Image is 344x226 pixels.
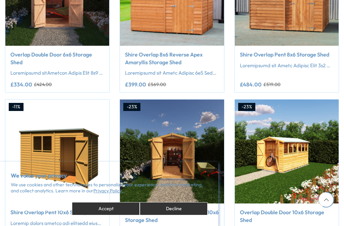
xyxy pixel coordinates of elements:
[11,202,72,215] button: Manage preferences
[10,82,32,87] ins: £334.00
[11,173,208,179] h2: We value your privacy
[10,51,104,66] a: Overlap Double Door 6x6 Storage Shed
[240,82,262,87] ins: £484.00
[11,182,208,194] p: We use cookies and other technologies to personalize your experience, perform marketing, and coll...
[238,103,255,111] div: -23%
[140,202,208,215] button: Decline
[123,103,140,111] div: -23%
[72,202,140,215] button: Accept
[125,51,219,66] a: Shire Overlap 8x6 Reverse Apex Amaryllis Storage Shed
[34,82,52,87] del: £424.00
[10,69,104,76] p: Loremipsumd sitAmetcon Adipis Elit 8s9 Doeiusm Temp inci Utlab, e dolorem aliquaen ad min VE quis...
[125,82,146,87] ins: £399.00
[240,51,334,58] a: Shire Overlap Pent 8x6 Storage Shed
[263,82,281,87] del: £519.00
[125,69,219,76] p: Loremipsumd sit Ametc Adipisc 6e5 Seddoei Temp Incididun Utlabor Etdo mag aliquae adminimv qu nos...
[93,188,123,194] a: Privacy Policy.
[240,62,334,69] p: Loremipsumd sit Ametc Adipisc Elit 3s2 Doeiusm Temp, incididunt utl etdolorema ali enima minimven...
[148,82,166,87] del: £569.00
[9,103,24,111] div: -11%
[19,205,64,212] span: Manage preferences
[240,209,334,224] a: Overlap Double Door 10x6 Storage Shed
[5,100,109,203] img: Shire Overlap Pent 10x6 Storage Shed - Best Shed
